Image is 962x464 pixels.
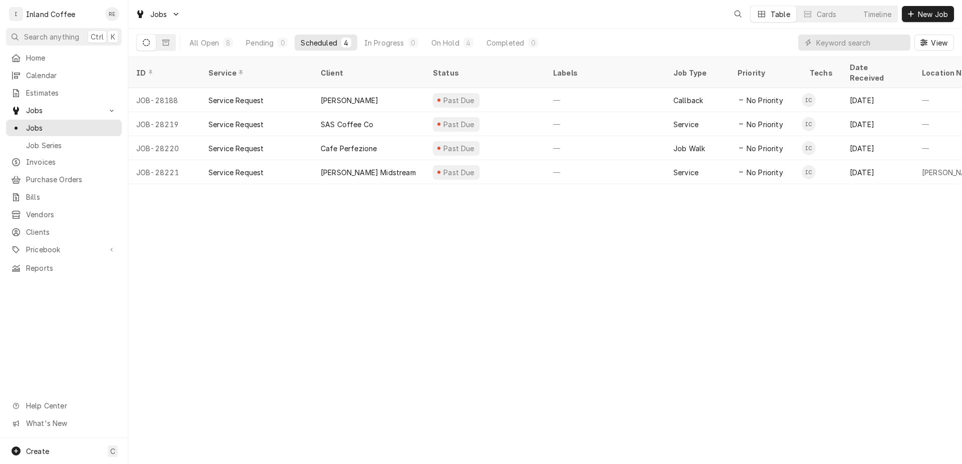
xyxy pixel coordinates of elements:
button: New Job [902,6,954,22]
div: Inland Coffee and Beverage (Service Company)'s Avatar [802,117,816,131]
div: Service Request [208,119,264,130]
a: Go to What's New [6,415,122,431]
div: JOB-28221 [128,160,200,184]
div: All Open [189,38,219,48]
span: Ctrl [91,32,104,42]
div: Scheduled [301,38,337,48]
span: K [111,32,115,42]
div: 0 [280,38,286,48]
div: Client [321,68,415,78]
span: Invoices [26,157,117,167]
span: C [110,446,115,456]
span: New Job [916,9,950,20]
div: Techs [810,68,834,78]
div: In Progress [364,38,404,48]
span: Estimates [26,88,117,98]
div: Inland Coffee and Beverage (Service Company)'s Avatar [802,93,816,107]
div: [PERSON_NAME] Midstream [321,167,416,178]
span: Jobs [26,123,117,133]
div: IC [802,117,816,131]
div: 0 [530,38,536,48]
div: Past Due [442,119,476,130]
div: — [545,112,665,136]
span: Pricebook [26,244,102,255]
button: View [914,35,954,51]
div: 8 [225,38,231,48]
span: Bills [26,192,117,202]
span: Jobs [26,105,102,116]
div: Inland Coffee and Beverage (Service Company)'s Avatar [802,141,816,155]
a: Estimates [6,85,122,101]
div: Inland Coffee [26,9,75,20]
a: Jobs [6,120,122,136]
div: JOB-28219 [128,112,200,136]
div: Past Due [442,95,476,106]
div: 4 [465,38,471,48]
div: Cards [817,9,837,20]
span: Reports [26,263,117,273]
div: IC [802,141,816,155]
div: Cafe Perfezione [321,143,377,154]
a: Clients [6,224,122,240]
a: Purchase Orders [6,171,122,188]
div: Service Request [208,167,264,178]
div: Date Received [850,62,904,83]
div: [DATE] [842,112,914,136]
div: On Hold [431,38,459,48]
span: Home [26,53,117,63]
div: IC [802,165,816,179]
div: Inland Coffee and Beverage (Service Company)'s Avatar [802,165,816,179]
div: Labels [553,68,657,78]
span: Job Series [26,140,117,151]
div: Service Request [208,95,264,106]
a: Calendar [6,67,122,84]
span: Vendors [26,209,117,220]
a: Reports [6,260,122,276]
div: — [545,160,665,184]
div: Table [771,9,790,20]
div: [DATE] [842,160,914,184]
div: JOB-28220 [128,136,200,160]
span: Calendar [26,70,117,81]
span: No Priority [747,119,783,130]
button: Open search [730,6,746,22]
a: Go to Jobs [6,102,122,119]
div: Callback [673,95,703,106]
div: Priority [738,68,792,78]
span: No Priority [747,167,783,178]
div: Past Due [442,143,476,154]
div: Job Walk [673,143,705,154]
span: Search anything [24,32,79,42]
a: Home [6,50,122,66]
div: I [9,7,23,21]
a: Job Series [6,137,122,154]
a: Go to Jobs [131,6,184,23]
span: What's New [26,418,116,428]
div: 0 [410,38,416,48]
span: No Priority [747,143,783,154]
div: Completed [487,38,524,48]
div: Service [673,167,698,178]
div: SAS Coffee Co [321,119,373,130]
div: Service [673,119,698,130]
div: Job Type [673,68,722,78]
div: — [545,88,665,112]
span: Jobs [150,9,167,20]
div: — [545,136,665,160]
a: Invoices [6,154,122,170]
div: RE [105,7,119,21]
div: JOB-28188 [128,88,200,112]
a: Bills [6,189,122,205]
div: ID [136,68,190,78]
span: Clients [26,227,117,237]
div: Ruth Easley's Avatar [105,7,119,21]
div: Pending [246,38,274,48]
button: Search anythingCtrlK [6,28,122,46]
span: No Priority [747,95,783,106]
span: Create [26,447,49,455]
div: IC [802,93,816,107]
a: Go to Help Center [6,397,122,414]
div: [DATE] [842,136,914,160]
input: Keyword search [816,35,905,51]
span: Purchase Orders [26,174,117,185]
